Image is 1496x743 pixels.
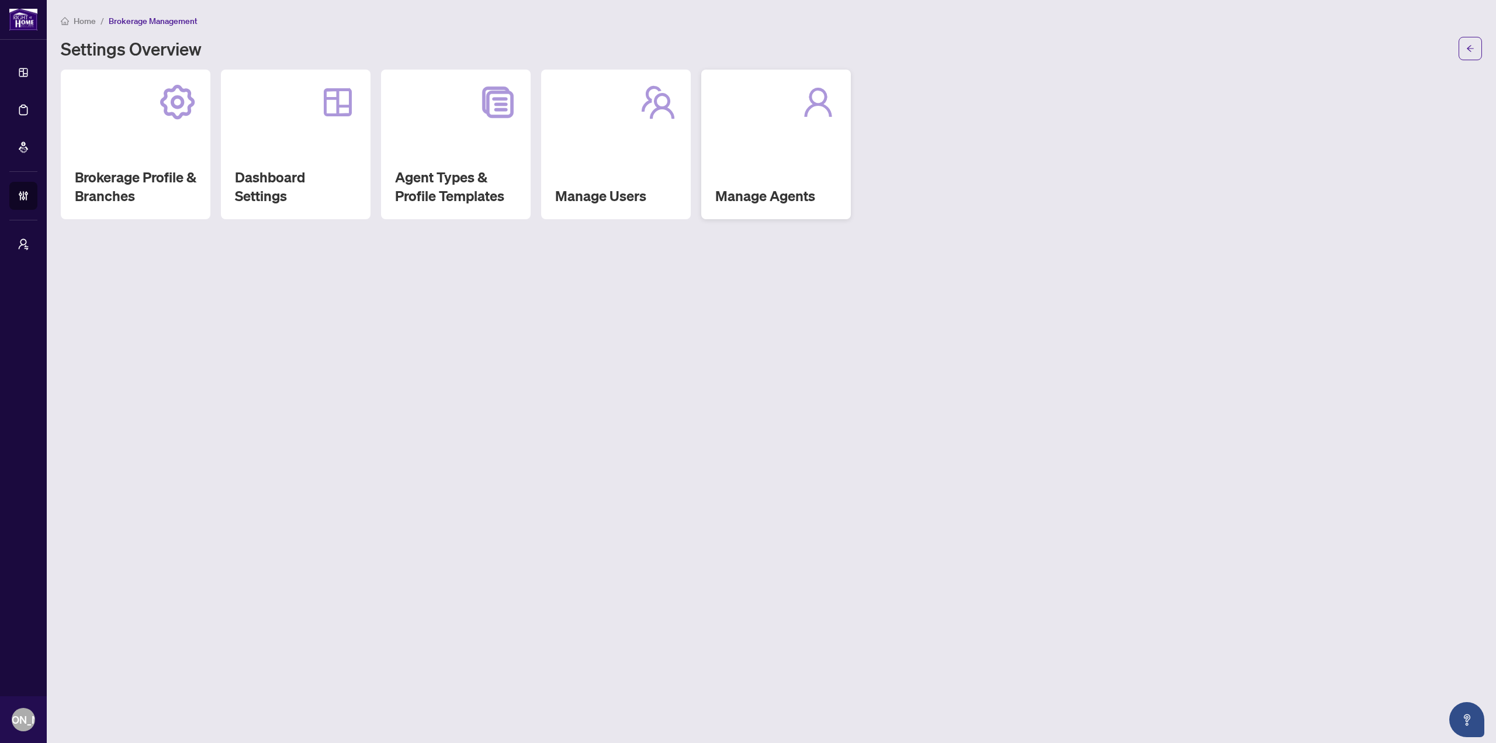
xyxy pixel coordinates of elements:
[9,9,37,30] img: logo
[395,168,517,205] h2: Agent Types & Profile Templates
[109,16,198,26] span: Brokerage Management
[74,16,96,26] span: Home
[61,17,69,25] span: home
[555,186,677,205] h2: Manage Users
[75,168,196,205] h2: Brokerage Profile & Branches
[715,186,837,205] h2: Manage Agents
[18,239,29,250] span: user-switch
[1466,44,1474,53] span: arrow-left
[101,14,104,27] li: /
[1449,702,1484,737] button: Open asap
[61,39,202,58] h1: Settings Overview
[235,168,356,205] h2: Dashboard Settings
